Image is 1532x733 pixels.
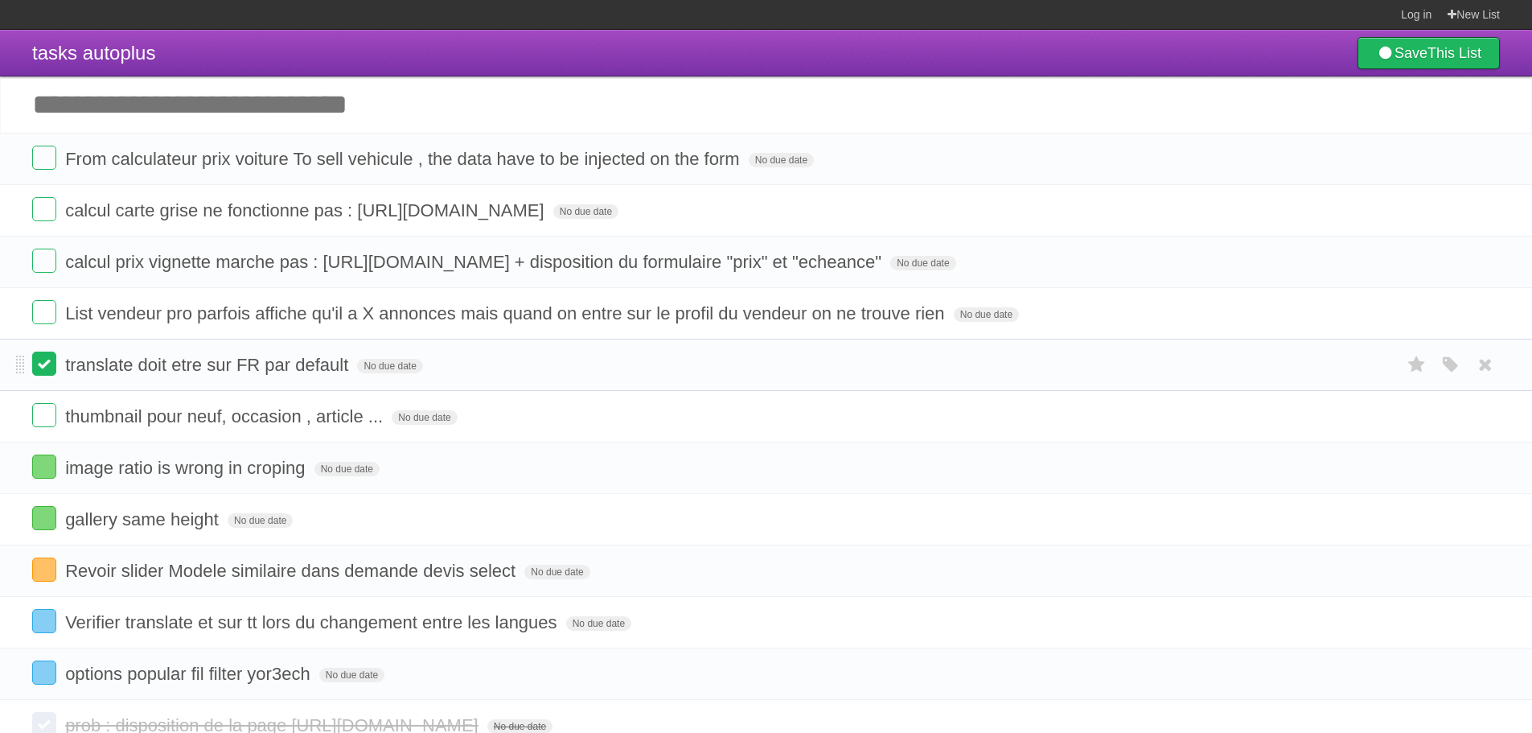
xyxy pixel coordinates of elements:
[32,300,56,324] label: Done
[319,668,384,682] span: No due date
[890,256,955,270] span: No due date
[65,303,948,323] span: List vendeur pro parfois affiche qu'il a X annonces mais quand on entre sur le profil du vendeur ...
[357,359,422,373] span: No due date
[65,458,309,478] span: image ratio is wrong in croping
[228,513,293,528] span: No due date
[32,609,56,633] label: Done
[65,406,387,426] span: thumbnail pour neuf, occasion , article ...
[32,197,56,221] label: Done
[392,410,457,425] span: No due date
[65,561,520,581] span: Revoir slider Modele similaire dans demande devis select
[65,149,743,169] span: From calculateur prix voiture To sell vehicule , the data have to be injected on the form
[32,403,56,427] label: Done
[314,462,380,476] span: No due date
[32,661,56,685] label: Done
[65,355,352,375] span: translate doit etre sur FR par default
[65,252,885,272] span: calcul prix vignette marche pas : [URL][DOMAIN_NAME] + disposition du formulaire "prix" et "echea...
[1357,37,1500,69] a: SaveThis List
[32,249,56,273] label: Done
[32,506,56,530] label: Done
[32,558,56,582] label: Done
[32,42,155,64] span: tasks autoplus
[65,200,548,220] span: calcul carte grise ne fonctionne pas : [URL][DOMAIN_NAME]
[566,616,631,631] span: No due date
[1427,45,1481,61] b: This List
[553,204,618,219] span: No due date
[1402,352,1432,378] label: Star task
[954,307,1019,322] span: No due date
[524,565,589,579] span: No due date
[32,352,56,376] label: Done
[749,153,814,167] span: No due date
[65,664,314,684] span: options popular fil filter yor3ech
[65,509,223,529] span: gallery same height
[32,455,56,479] label: Done
[32,146,56,170] label: Done
[65,612,561,632] span: Verifier translate et sur tt lors du changement entre les langues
